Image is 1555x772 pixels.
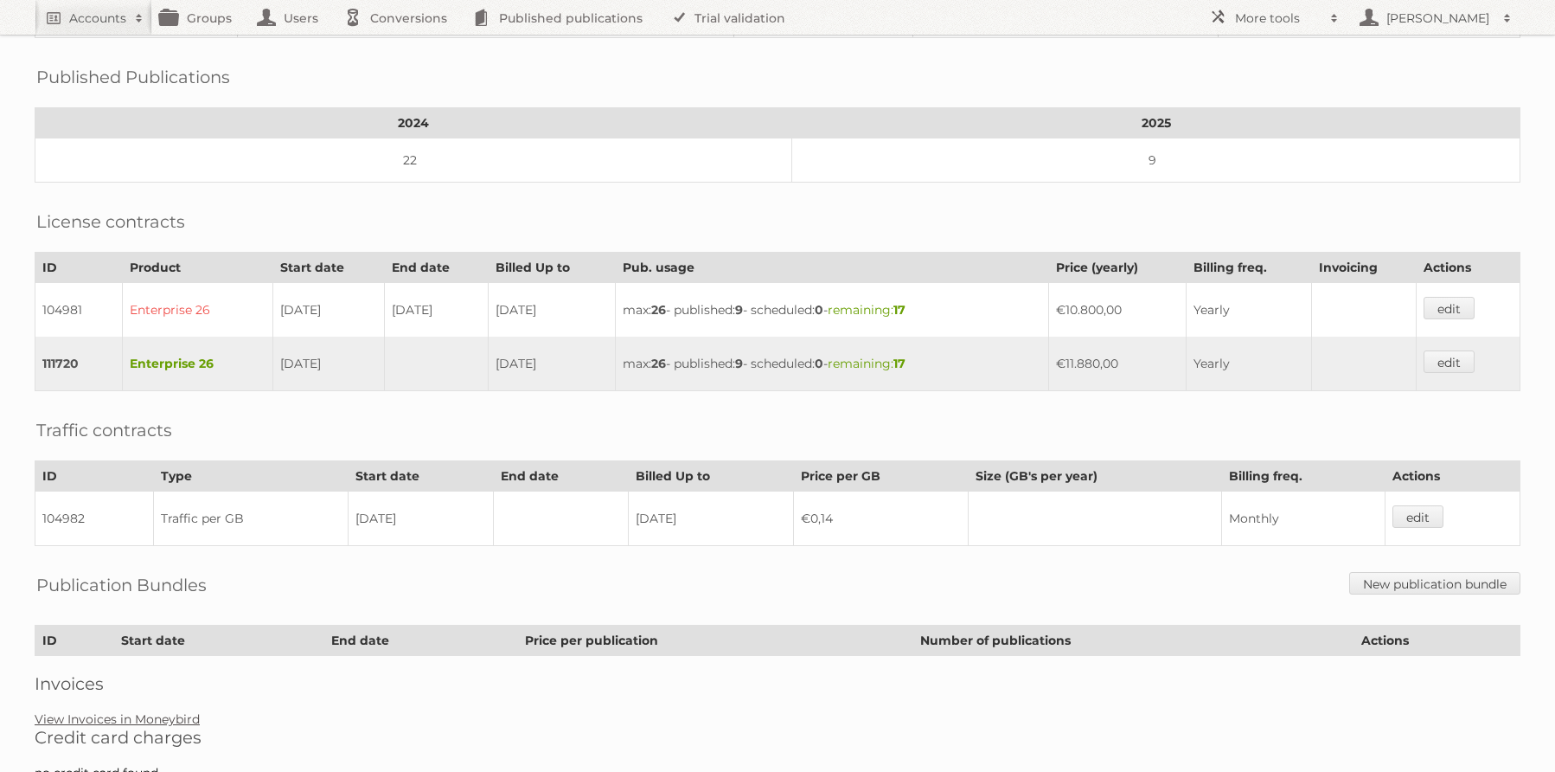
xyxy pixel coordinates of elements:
[35,337,123,391] td: 111720
[385,253,489,283] th: End date
[651,356,666,371] strong: 26
[735,302,743,318] strong: 9
[1312,253,1417,283] th: Invoicing
[518,626,913,656] th: Price per publication
[272,337,385,391] td: [DATE]
[35,492,154,546] td: 104982
[35,727,1520,748] h2: Credit card charges
[1048,337,1186,391] td: €11.880,00
[629,461,794,492] th: Billed Up to
[1417,253,1520,283] th: Actions
[815,302,823,318] strong: 0
[35,461,154,492] th: ID
[794,461,969,492] th: Price per GB
[123,283,273,338] td: Enterprise 26
[348,461,494,492] th: Start date
[815,356,823,371] strong: 0
[1048,283,1186,338] td: €10.800,00
[969,461,1222,492] th: Size (GB's per year)
[488,253,615,283] th: Billed Up to
[494,461,629,492] th: End date
[36,64,230,90] h2: Published Publications
[615,253,1048,283] th: Pub. usage
[615,283,1048,338] td: max: - published: - scheduled: -
[35,108,792,138] th: 2024
[792,108,1520,138] th: 2025
[36,572,207,598] h2: Publication Bundles
[488,337,615,391] td: [DATE]
[123,253,273,283] th: Product
[36,417,172,443] h2: Traffic contracts
[1385,461,1520,492] th: Actions
[1222,492,1385,546] td: Monthly
[893,302,905,318] strong: 17
[792,138,1520,183] td: 9
[1392,505,1443,528] a: edit
[69,10,126,27] h2: Accounts
[385,283,489,338] td: [DATE]
[1222,461,1385,492] th: Billing freq.
[113,626,323,656] th: Start date
[272,283,385,338] td: [DATE]
[1187,283,1312,338] td: Yearly
[323,626,517,656] th: End date
[35,283,123,338] td: 104981
[348,492,494,546] td: [DATE]
[35,138,792,183] td: 22
[1424,297,1475,319] a: edit
[35,253,123,283] th: ID
[1235,10,1321,27] h2: More tools
[735,356,743,371] strong: 9
[1382,10,1494,27] h2: [PERSON_NAME]
[629,492,794,546] td: [DATE]
[123,337,273,391] td: Enterprise 26
[1424,351,1475,373] a: edit
[35,673,1520,694] h2: Invoices
[35,711,200,727] a: View Invoices in Moneybird
[1048,253,1186,283] th: Price (yearly)
[488,283,615,338] td: [DATE]
[893,356,905,371] strong: 17
[1353,626,1520,656] th: Actions
[615,337,1048,391] td: max: - published: - scheduled: -
[1187,337,1312,391] td: Yearly
[828,302,905,318] span: remaining:
[35,626,114,656] th: ID
[154,492,348,546] td: Traffic per GB
[912,626,1353,656] th: Number of publications
[794,492,969,546] td: €0,14
[828,356,905,371] span: remaining:
[1187,253,1312,283] th: Billing freq.
[651,302,666,318] strong: 26
[36,209,185,235] h2: License contracts
[272,253,385,283] th: Start date
[1349,572,1520,595] a: New publication bundle
[154,461,348,492] th: Type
